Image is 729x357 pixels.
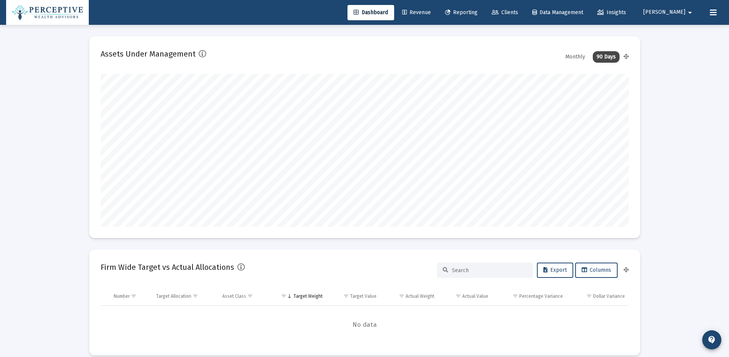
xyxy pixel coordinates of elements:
td: Column Target Value [326,287,380,305]
span: Clients [492,9,518,16]
div: Target Value [350,293,377,299]
div: Monthly [561,51,589,63]
td: Column Dollar Variance [567,287,628,305]
span: Show filter options for column 'Target Weight' [281,293,287,299]
td: Column Target Allocation [152,287,219,305]
span: Show filter options for column 'Dollar Variance' [586,293,592,299]
div: Data grid [101,287,629,344]
td: Column Asset Class [219,287,269,305]
h2: Firm Wide Target vs Actual Allocations [101,261,234,273]
input: Search [452,267,527,274]
td: Column Number [110,287,153,305]
a: Reporting [439,5,484,20]
span: Show filter options for column 'Asset Class' [247,293,253,299]
td: Column Target Weight [269,287,326,305]
span: Show filter options for column 'Actual Weight' [399,293,404,299]
a: Revenue [396,5,437,20]
mat-icon: contact_support [707,335,716,344]
span: Revenue [402,9,431,16]
div: 90 Days [593,51,620,63]
div: Asset Class [222,293,246,299]
span: Reporting [445,9,478,16]
a: Insights [591,5,632,20]
span: No data [101,321,629,329]
button: Export [537,263,573,278]
div: Target Allocation [156,293,191,299]
span: Show filter options for column 'Actual Value' [455,293,461,299]
span: Data Management [532,9,583,16]
span: Show filter options for column 'Number' [131,293,137,299]
div: Actual Weight [406,293,434,299]
div: Actual Value [462,293,488,299]
a: Dashboard [347,5,394,20]
div: Percentage Variance [519,293,563,299]
a: Clients [486,5,524,20]
span: Show filter options for column 'Target Allocation' [192,293,198,299]
div: Number [114,293,130,299]
button: Columns [575,263,618,278]
div: Dollar Variance [593,293,625,299]
td: Column Percentage Variance [492,287,567,305]
span: Columns [582,267,611,273]
span: Dashboard [354,9,388,16]
span: [PERSON_NAME] [643,9,685,16]
div: Target Weight [294,293,323,299]
span: Insights [597,9,626,16]
span: Show filter options for column 'Percentage Variance' [512,293,518,299]
td: Column Actual Value [438,287,492,305]
span: Export [543,267,567,273]
td: Column Actual Weight [380,287,438,305]
h2: Assets Under Management [101,48,196,60]
mat-icon: arrow_drop_down [685,5,695,20]
span: Show filter options for column 'Target Value' [343,293,349,299]
button: [PERSON_NAME] [634,5,704,20]
img: Dashboard [12,5,83,20]
a: Data Management [526,5,589,20]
